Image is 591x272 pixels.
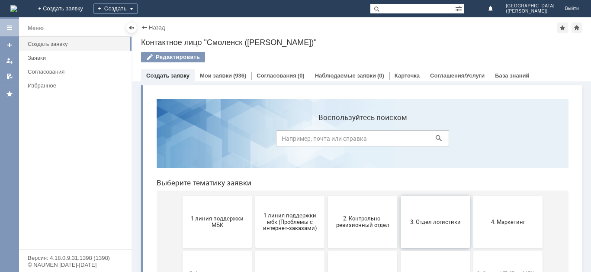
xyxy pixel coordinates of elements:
div: Избранное [28,82,117,89]
a: Карточка [395,72,420,79]
a: Соглашения/Услуги [430,72,485,79]
span: 8. Отдел качества [254,182,318,188]
div: Скрыть меню [126,23,137,33]
span: Расширенный поиск [455,4,464,12]
a: Заявки [24,51,130,65]
button: 1 линия поддержки мбк (Проблемы с интернет-заказами) [106,104,175,156]
span: 2. Контрольно-ревизионный отдел [181,123,245,136]
span: Финансовый отдел [326,237,390,244]
button: 7. Служба безопасности [178,159,247,211]
a: Мои согласования [3,69,16,83]
span: ([PERSON_NAME]) [506,9,555,14]
span: 1 линия поддержки мбк (Проблемы с интернет-заказами) [108,120,172,139]
div: Создать заявку [28,41,126,47]
a: База знаний [495,72,529,79]
span: Отдел ИТ (1С) [108,237,172,244]
a: Согласования [257,72,296,79]
span: 7. Служба безопасности [181,182,245,188]
label: Воспользуйтесь поиском [126,21,299,30]
span: Бухгалтерия (для мбк) [35,237,100,244]
button: 8. Отдел качества [251,159,320,211]
a: Перейти на домашнюю страницу [10,5,17,12]
span: Отдел-ИТ (Битрикс24 и CRM) [181,234,245,247]
button: 5. Административно-хозяйственный отдел [33,159,102,211]
a: Назад [149,24,165,31]
button: Отдел-ИТ (Битрикс24 и CRM) [178,215,247,267]
button: 6. Закупки [106,159,175,211]
div: © NAUMEN [DATE]-[DATE] [28,262,123,268]
button: 1 линия поддержки МБК [33,104,102,156]
a: Создать заявку [3,38,16,52]
div: (0) [377,72,384,79]
button: Отдел-ИТ (Офис) [251,215,320,267]
a: Мои заявки [200,72,232,79]
div: Сделать домашней страницей [572,23,582,33]
button: Отдел ИТ (1С) [106,215,175,267]
span: 6. Закупки [108,182,172,188]
img: logo [10,5,17,12]
button: 3. Отдел логистики [251,104,320,156]
span: 1 линия поддержки МБК [35,123,100,136]
span: 5. Административно-хозяйственный отдел [35,179,100,192]
button: 9. Отдел-ИТ (Для МБК и Пекарни) [324,159,393,211]
div: Контактное лицо "Смоленск ([PERSON_NAME])" [141,38,582,47]
span: 3. Отдел логистики [254,126,318,133]
div: Меню [28,23,44,33]
input: Например, почта или справка [126,39,299,55]
a: Создать заявку [24,37,130,51]
div: Заявки [28,55,126,61]
div: Создать [93,3,138,14]
span: 4. Маркетинг [326,126,390,133]
header: Выберите тематику заявки [7,87,419,95]
div: (0) [298,72,305,79]
div: Согласования [28,68,126,75]
span: 9. Отдел-ИТ (Для МБК и Пекарни) [326,179,390,192]
button: 4. Маркетинг [324,104,393,156]
span: Отдел-ИТ (Офис) [254,237,318,244]
button: Финансовый отдел [324,215,393,267]
a: Мои заявки [3,54,16,68]
button: Бухгалтерия (для мбк) [33,215,102,267]
span: [GEOGRAPHIC_DATA] [506,3,555,9]
button: 2. Контрольно-ревизионный отдел [178,104,247,156]
a: Наблюдаемые заявки [315,72,376,79]
div: (936) [233,72,246,79]
div: Версия: 4.18.0.9.31.1398 (1398) [28,255,123,261]
div: Добавить в избранное [557,23,568,33]
a: Согласования [24,65,130,78]
a: Создать заявку [146,72,190,79]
